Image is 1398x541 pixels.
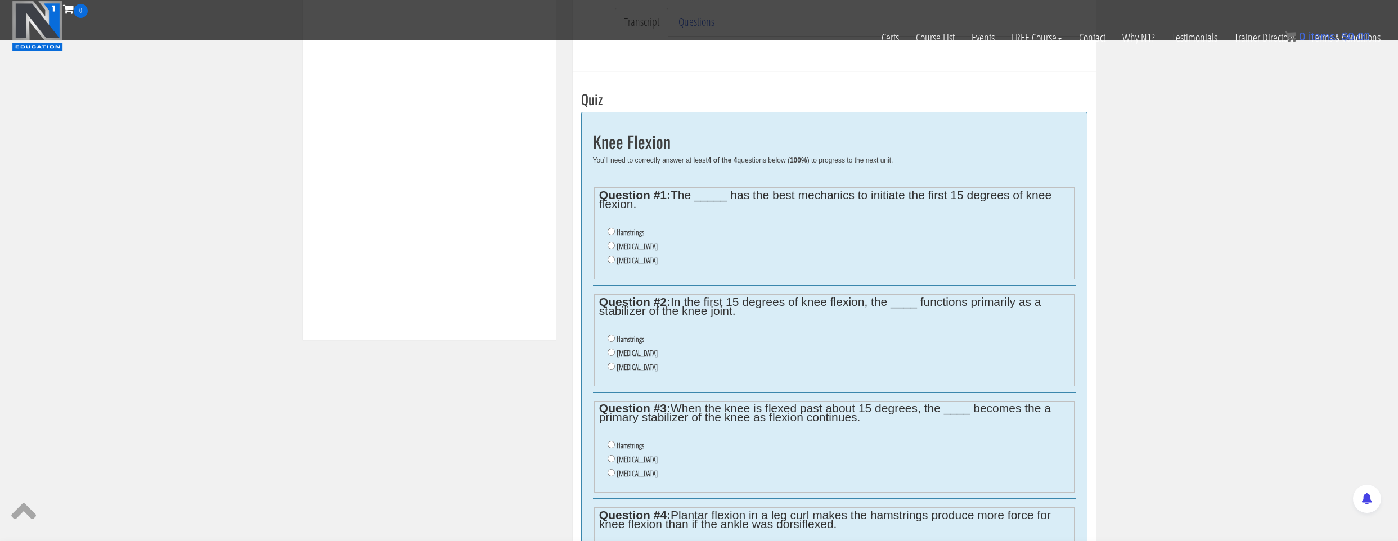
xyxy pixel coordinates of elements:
[1342,30,1348,43] span: $
[1003,18,1071,57] a: FREE Course
[1309,30,1338,43] span: items:
[873,18,907,57] a: Certs
[617,228,644,237] label: Hamstrings
[599,511,1069,529] legend: Plantar flexion in a leg curl makes the hamstrings produce more force for knee flexion than if th...
[599,402,671,414] strong: Question #3:
[599,297,1069,315] legend: In the first 15 degrees of knee flexion, the ____ functions primarily as a stabilizer of the knee...
[617,349,658,358] label: [MEDICAL_DATA]
[790,156,807,164] b: 100%
[581,92,1087,106] h3: Quiz
[599,508,671,521] strong: Question #4:
[1226,18,1302,57] a: Trainer Directory
[593,132,1076,151] h2: Knee Flexion
[617,256,658,265] label: [MEDICAL_DATA]
[907,18,963,57] a: Course List
[599,188,671,201] strong: Question #1:
[1285,31,1296,42] img: icon11.png
[617,441,644,450] label: Hamstrings
[617,455,658,464] label: [MEDICAL_DATA]
[593,156,1076,164] div: You’ll need to correctly answer at least questions below ( ) to progress to the next unit.
[617,363,658,372] label: [MEDICAL_DATA]
[1163,18,1226,57] a: Testimonials
[1299,30,1305,43] span: 0
[1342,30,1370,43] bdi: 0.00
[708,156,738,164] b: 4 of the 4
[617,335,644,344] label: Hamstrings
[617,469,658,478] label: [MEDICAL_DATA]
[1285,30,1370,43] a: 0 items: $0.00
[74,4,88,18] span: 0
[63,1,88,16] a: 0
[599,295,671,308] strong: Question #2:
[599,404,1069,422] legend: When the knee is flexed past about 15 degrees, the ____ becomes the a primary stabilizer of the k...
[963,18,1003,57] a: Events
[1302,18,1389,57] a: Terms & Conditions
[1114,18,1163,57] a: Why N1?
[617,242,658,251] label: [MEDICAL_DATA]
[12,1,63,51] img: n1-education
[1071,18,1114,57] a: Contact
[599,191,1069,209] legend: The _____ has the best mechanics to initiate the first 15 degrees of knee flexion.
